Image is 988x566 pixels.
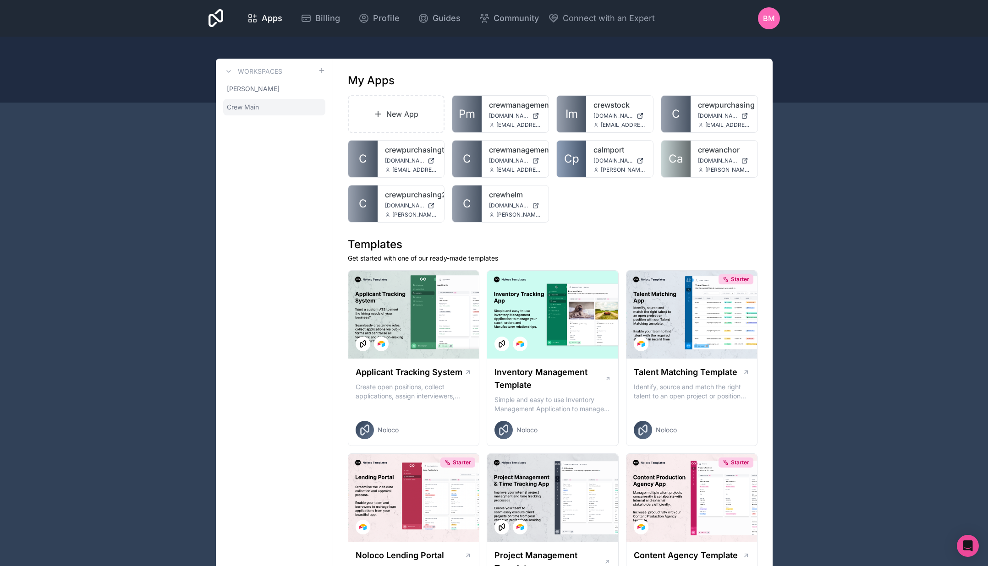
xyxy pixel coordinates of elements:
img: Airtable Logo [516,340,524,348]
span: C [463,196,471,211]
span: Im [565,107,578,121]
img: Airtable Logo [378,340,385,348]
a: Guides [411,8,468,28]
a: crewmanagement [489,99,541,110]
span: Starter [731,459,749,466]
span: Noloco [378,425,399,435]
span: [DOMAIN_NAME] [489,202,528,209]
img: Airtable Logo [637,340,645,348]
a: C [452,185,482,222]
p: Create open positions, collect applications, assign interviewers, centralise candidate feedback a... [356,382,472,401]
span: C [359,196,367,211]
span: [EMAIL_ADDRESS][PERSON_NAME][DOMAIN_NAME] [705,121,750,129]
span: Apps [262,12,282,25]
h1: Templates [348,237,758,252]
a: crewstock [593,99,646,110]
span: [DOMAIN_NAME] [593,157,633,164]
span: Noloco [656,425,677,435]
img: Airtable Logo [637,523,645,531]
button: Connect with an Expert [548,12,655,25]
h1: Noloco Lending Portal [356,549,444,562]
a: [DOMAIN_NAME] [698,157,750,164]
a: [DOMAIN_NAME] [489,202,541,209]
span: Crew Main [227,103,259,112]
span: [PERSON_NAME] [227,84,280,93]
h1: Inventory Management Template [494,366,604,392]
span: C [463,152,471,166]
h1: Applicant Tracking System [356,366,462,379]
span: [PERSON_NAME][EMAIL_ADDRESS][PERSON_NAME][DOMAIN_NAME] [392,211,437,218]
a: New App [348,95,445,133]
a: [DOMAIN_NAME] [489,157,541,164]
span: [DOMAIN_NAME] [489,112,528,120]
h1: Talent Matching Template [634,366,737,379]
span: BM [763,13,775,24]
span: Profile [373,12,400,25]
h1: My Apps [348,73,395,88]
span: Noloco [516,425,538,435]
span: [PERSON_NAME][EMAIL_ADDRESS][PERSON_NAME][DOMAIN_NAME] [496,211,541,218]
span: [DOMAIN_NAME] [489,157,528,164]
a: crewpurchasingtest [385,144,437,155]
span: [EMAIL_ADDRESS][PERSON_NAME][DOMAIN_NAME] [601,121,646,129]
a: [DOMAIN_NAME] [385,202,437,209]
a: crewmanagementat [489,144,541,155]
a: calmport [593,144,646,155]
a: Crew Main [223,99,325,115]
span: [PERSON_NAME][EMAIL_ADDRESS][PERSON_NAME][DOMAIN_NAME] [601,166,646,174]
span: Guides [433,12,461,25]
a: C [452,141,482,177]
p: Simple and easy to use Inventory Management Application to manage your stock, orders and Manufact... [494,395,611,414]
a: [DOMAIN_NAME] [489,112,541,120]
p: Get started with one of our ready-made templates [348,254,758,263]
a: Cp [557,141,586,177]
span: Pm [459,107,475,121]
a: crewhelm [489,189,541,200]
a: crewpurchasing2 [385,189,437,200]
span: [EMAIL_ADDRESS][PERSON_NAME][DOMAIN_NAME] [392,166,437,174]
div: Open Intercom Messenger [957,535,979,557]
span: [DOMAIN_NAME] [698,157,737,164]
span: C [359,152,367,166]
span: [DOMAIN_NAME] [698,112,737,120]
span: Billing [315,12,340,25]
a: Pm [452,96,482,132]
span: [DOMAIN_NAME] [385,157,424,164]
a: Ca [661,141,691,177]
h1: Content Agency Template [634,549,738,562]
a: Billing [293,8,347,28]
span: Connect with an Expert [563,12,655,25]
span: [PERSON_NAME][EMAIL_ADDRESS][PERSON_NAME][DOMAIN_NAME] [705,166,750,174]
a: C [348,141,378,177]
img: Airtable Logo [359,523,367,531]
a: [DOMAIN_NAME] [593,112,646,120]
a: [DOMAIN_NAME] [385,157,437,164]
span: Starter [731,276,749,283]
h3: Workspaces [238,67,282,76]
a: [DOMAIN_NAME] [698,112,750,120]
span: C [672,107,680,121]
span: [EMAIL_ADDRESS][PERSON_NAME][DOMAIN_NAME] [496,166,541,174]
span: Starter [453,459,471,466]
a: C [348,185,378,222]
a: [PERSON_NAME] [223,81,325,97]
a: Profile [351,8,407,28]
a: C [661,96,691,132]
p: Identify, source and match the right talent to an open project or position with our Talent Matchi... [634,382,750,401]
a: Im [557,96,586,132]
span: [DOMAIN_NAME] [593,112,633,120]
a: crewpurchasing [698,99,750,110]
span: [DOMAIN_NAME] [385,202,424,209]
span: Community [494,12,539,25]
a: Apps [240,8,290,28]
span: [EMAIL_ADDRESS][PERSON_NAME][DOMAIN_NAME] [496,121,541,129]
a: Community [472,8,546,28]
span: Ca [669,152,683,166]
a: [DOMAIN_NAME] [593,157,646,164]
img: Airtable Logo [516,523,524,531]
span: Cp [564,152,579,166]
a: crewanchor [698,144,750,155]
a: Workspaces [223,66,282,77]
